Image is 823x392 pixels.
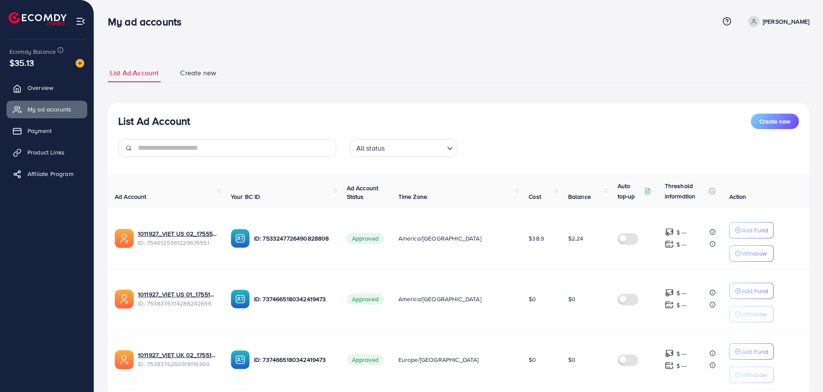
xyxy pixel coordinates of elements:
a: My ad accounts [6,101,87,118]
p: ID: 7374665180342419473 [254,294,333,304]
p: ID: 7533247726490828808 [254,233,333,244]
img: top-up amount [665,228,674,237]
button: Add Fund [729,283,774,299]
p: $ --- [676,227,687,238]
span: Cost [529,192,541,201]
p: Withdraw [742,248,767,259]
span: Your BC ID [231,192,260,201]
a: 1011927_VIET US 01_1755165165817 [138,290,217,299]
p: Add Fund [742,346,768,357]
a: 1011927_VIET UK 02_1755165109842 [138,351,217,359]
input: Search for option [387,140,443,154]
img: ic-ba-acc.ded83a64.svg [231,350,250,369]
p: Add Fund [742,286,768,296]
span: Overview [28,83,53,92]
button: Withdraw [729,245,774,262]
a: 1011927_VIET US 02_1755572479473 [138,229,217,238]
span: $0 [529,295,536,303]
span: Ad Account Status [347,184,379,201]
img: ic-ads-acc.e4c84228.svg [115,229,134,248]
img: top-up amount [665,288,674,297]
span: Action [729,192,747,201]
span: Time Zone [398,192,427,201]
p: [PERSON_NAME] [763,16,809,27]
img: ic-ba-acc.ded83a64.svg [231,290,250,309]
span: $38.9 [529,234,544,243]
span: Product Links [28,148,64,157]
button: Create new [751,114,799,129]
p: ID: 7374665180342419473 [254,355,333,365]
p: $ --- [676,288,687,298]
span: $0 [529,355,536,364]
span: ID: 7538376260918116360 [138,360,217,368]
span: Approved [347,293,384,305]
span: America/[GEOGRAPHIC_DATA] [398,295,481,303]
div: <span class='underline'>1011927_VIET US 01_1755165165817</span></br>7538376314288242696 [138,290,217,308]
button: Add Fund [729,343,774,360]
button: Add Fund [729,222,774,238]
img: menu [76,16,86,26]
span: $35.13 [9,56,34,69]
span: All status [355,142,387,154]
h3: List Ad Account [118,115,190,127]
span: Create new [759,117,790,126]
a: [PERSON_NAME] [745,16,809,27]
p: Withdraw [742,309,767,319]
span: $0 [568,295,575,303]
span: $2.24 [568,234,584,243]
img: top-up amount [665,240,674,249]
p: Auto top-up [618,181,642,201]
span: ID: 7540125361229676551 [138,238,217,247]
img: logo [9,12,67,25]
span: America/[GEOGRAPHIC_DATA] [398,234,481,243]
a: Overview [6,79,87,96]
img: top-up amount [665,300,674,309]
p: $ --- [676,239,687,250]
p: Threshold information [665,181,707,201]
span: Balance [568,192,591,201]
a: Payment [6,122,87,139]
span: ID: 7538376314288242696 [138,299,217,308]
p: $ --- [676,300,687,310]
span: Create new [180,68,216,78]
span: Ecomdy Balance [9,47,56,56]
p: Add Fund [742,225,768,235]
span: $0 [568,355,575,364]
a: Affiliate Program [6,165,87,182]
span: My ad accounts [28,105,71,114]
span: Approved [347,354,384,365]
h3: My ad accounts [108,15,188,28]
img: top-up amount [665,349,674,358]
p: $ --- [676,361,687,371]
div: Search for option [350,139,457,157]
span: Payment [28,127,52,135]
img: image [76,59,84,68]
a: Product Links [6,144,87,161]
span: Europe/[GEOGRAPHIC_DATA] [398,355,479,364]
button: Withdraw [729,367,774,383]
button: Withdraw [729,306,774,322]
div: <span class='underline'>1011927_VIET UK 02_1755165109842</span></br>7538376260918116360 [138,351,217,368]
span: Affiliate Program [28,170,73,178]
div: <span class='underline'>1011927_VIET US 02_1755572479473</span></br>7540125361229676551 [138,229,217,247]
img: ic-ads-acc.e4c84228.svg [115,350,134,369]
span: Approved [347,233,384,244]
p: $ --- [676,349,687,359]
span: Ad Account [115,192,147,201]
span: List Ad Account [110,68,159,78]
img: ic-ba-acc.ded83a64.svg [231,229,250,248]
img: ic-ads-acc.e4c84228.svg [115,290,134,309]
img: top-up amount [665,361,674,370]
p: Withdraw [742,370,767,380]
